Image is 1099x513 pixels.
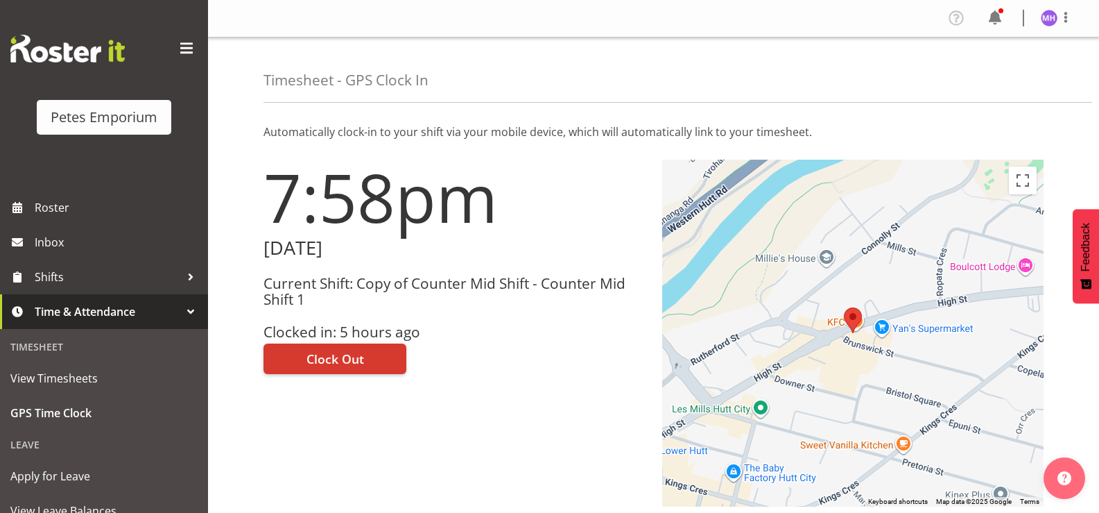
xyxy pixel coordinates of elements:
[666,489,711,507] img: Google
[3,430,205,459] div: Leave
[3,396,205,430] a: GPS Time Clock
[10,466,198,487] span: Apply for Leave
[1020,498,1039,505] a: Terms (opens in new tab)
[1041,10,1057,26] img: mackenzie-halford4471.jpg
[35,301,180,322] span: Time & Attendance
[35,197,201,218] span: Roster
[10,403,198,423] span: GPS Time Clock
[666,489,711,507] a: Open this area in Google Maps (opens a new window)
[868,497,928,507] button: Keyboard shortcuts
[10,35,125,62] img: Rosterit website logo
[263,324,646,340] h3: Clocked in: 5 hours ago
[3,333,205,361] div: Timesheet
[1073,209,1099,303] button: Feedback - Show survey
[10,368,198,389] span: View Timesheets
[263,160,646,235] h1: 7:58pm
[263,276,646,308] h3: Current Shift: Copy of Counter Mid Shift - Counter Mid Shift 1
[1057,471,1071,485] img: help-xxl-2.png
[3,361,205,396] a: View Timesheets
[3,459,205,494] a: Apply for Leave
[51,107,157,128] div: Petes Emporium
[263,124,1044,140] p: Automatically clock-in to your shift via your mobile device, which will automatically link to you...
[35,232,201,253] span: Inbox
[306,350,364,368] span: Clock Out
[263,72,429,88] h4: Timesheet - GPS Clock In
[263,344,406,374] button: Clock Out
[936,498,1012,505] span: Map data ©2025 Google
[1080,223,1092,271] span: Feedback
[35,267,180,287] span: Shifts
[263,237,646,259] h2: [DATE]
[1009,167,1037,194] button: Toggle fullscreen view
